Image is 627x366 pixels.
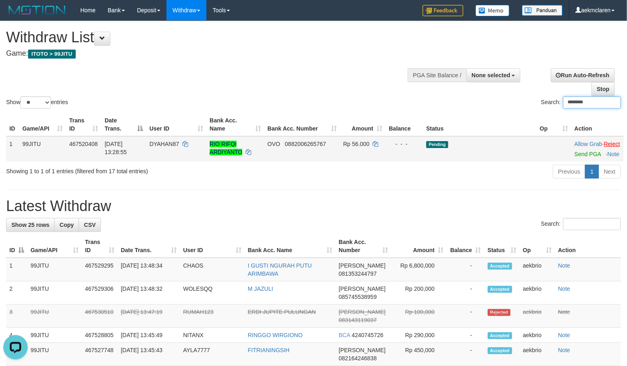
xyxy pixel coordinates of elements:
span: Accepted [488,263,512,270]
td: [DATE] 13:45:49 [118,328,180,343]
th: Trans ID: activate to sort column ascending [66,113,101,136]
th: Amount: activate to sort column ascending [340,113,386,136]
th: Action [555,235,621,258]
td: 1 [6,258,27,281]
td: aekbrio [520,328,555,343]
th: Action [571,113,624,136]
span: Accepted [488,286,512,293]
span: [PERSON_NAME] [339,262,386,269]
span: Accepted [488,332,512,339]
a: Next [598,165,621,179]
td: - [447,258,484,281]
h1: Latest Withdraw [6,198,621,214]
a: M JAZULI [248,285,273,292]
th: Status: activate to sort column ascending [484,235,520,258]
td: Rp 6,800,000 [391,258,447,281]
span: ITOTO > 99JITU [28,50,76,59]
span: 467520408 [69,141,98,147]
td: - [447,328,484,343]
th: Date Trans.: activate to sort column descending [101,113,146,136]
img: MOTION_logo.png [6,4,68,16]
a: I GUSTI NGURAH PUTU ARIMBAWA [248,262,312,277]
a: Stop [592,82,615,96]
td: 467528805 [82,328,118,343]
span: Copy 085745538959 to clipboard [339,294,377,300]
td: [DATE] 13:48:34 [118,258,180,281]
td: AYLA7777 [180,343,245,366]
span: Copy 0882006265767 to clipboard [285,141,326,147]
div: PGA Site Balance / [408,68,466,82]
th: Balance [386,113,423,136]
span: Rejected [488,309,511,316]
img: Feedback.jpg [423,5,463,16]
th: Date Trans.: activate to sort column ascending [118,235,180,258]
th: Balance: activate to sort column ascending [447,235,484,258]
td: RUMAH123 [180,305,245,328]
th: Game/API: activate to sort column ascending [27,235,82,258]
img: Button%20Memo.svg [476,5,510,16]
td: Rp 450,000 [391,343,447,366]
span: CSV [84,222,96,228]
th: Bank Acc. Number: activate to sort column ascending [335,235,391,258]
td: Rp 100,000 [391,305,447,328]
a: Note [558,309,570,315]
td: 467529306 [82,281,118,305]
button: Open LiveChat chat widget [3,3,28,28]
span: Rp 56.000 [343,141,370,147]
td: Rp 200,000 [391,281,447,305]
span: Copy 081353244797 to clipboard [339,270,377,277]
select: Showentries [20,96,51,109]
a: Note [558,347,570,353]
div: Showing 1 to 1 of 1 entries (filtered from 17 total entries) [6,164,255,175]
button: None selected [467,68,521,82]
span: BCA [339,332,350,338]
th: ID: activate to sort column descending [6,235,27,258]
td: aekbrio [520,281,555,305]
input: Search: [563,96,621,109]
td: [DATE] 13:48:32 [118,281,180,305]
span: [PERSON_NAME] [339,347,386,353]
td: - [447,281,484,305]
td: 99JITU [27,281,82,305]
a: Previous [553,165,585,179]
a: FITRIANINGSIH [248,347,290,353]
a: 1 [585,165,599,179]
td: WOLESQQ [180,281,245,305]
td: 1 [6,136,19,161]
a: CSV [79,218,101,232]
td: CHAOS [180,258,245,281]
a: Reject [604,141,620,147]
td: - [447,343,484,366]
td: 99JITU [27,258,82,281]
td: 4 [6,328,27,343]
th: User ID: activate to sort column ascending [180,235,245,258]
label: Search: [541,96,621,109]
span: Copy 083143119037 to clipboard [339,317,377,323]
a: Send PGA [574,151,601,157]
span: [PERSON_NAME] [339,285,386,292]
a: Run Auto-Refresh [551,68,615,82]
span: None selected [472,72,511,78]
input: Search: [563,218,621,230]
td: 467529295 [82,258,118,281]
td: 467527748 [82,343,118,366]
th: Status [423,113,537,136]
a: Note [558,332,570,338]
th: ID [6,113,19,136]
th: User ID: activate to sort column ascending [146,113,206,136]
h1: Withdraw List [6,29,410,46]
th: Bank Acc. Name: activate to sort column ascending [245,235,335,258]
a: ERDI JUPITE PULUNGAN [248,309,316,315]
a: RIO RIFQI ARDIYANTO [210,141,242,155]
a: Note [607,151,620,157]
a: Show 25 rows [6,218,55,232]
a: Note [558,285,570,292]
td: aekbrio [520,343,555,366]
a: Copy [54,218,79,232]
span: Accepted [488,347,512,354]
td: 99JITU [19,136,66,161]
td: NITANX [180,328,245,343]
td: 3 [6,305,27,328]
span: Show 25 rows [11,222,49,228]
th: Bank Acc. Number: activate to sort column ascending [264,113,340,136]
